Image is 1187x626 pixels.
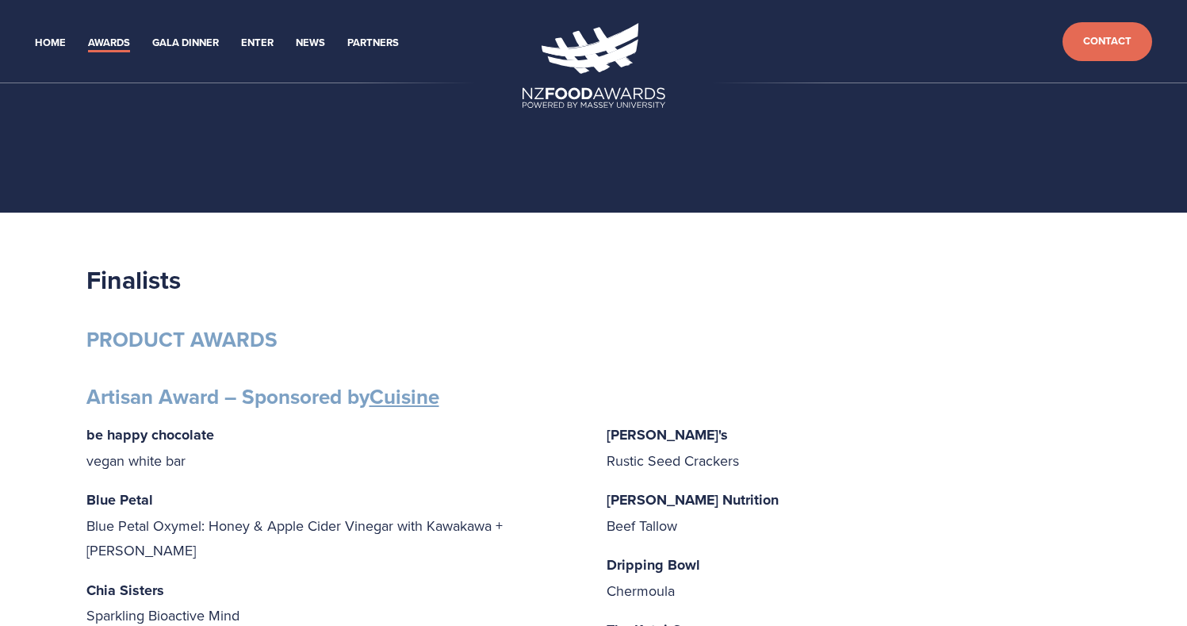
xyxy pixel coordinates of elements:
[370,382,439,412] a: Cuisine
[607,552,1101,603] p: Chermoula
[88,34,130,52] a: Awards
[607,490,779,510] strong: [PERSON_NAME] Nutrition
[607,487,1101,538] p: Beef Tallow
[86,382,439,412] strong: Artisan Award – Sponsored by
[241,34,274,52] a: Enter
[35,34,66,52] a: Home
[152,34,219,52] a: Gala Dinner
[607,422,1101,473] p: Rustic Seed Crackers
[607,424,728,445] strong: [PERSON_NAME]'s
[347,34,399,52] a: Partners
[86,422,581,473] p: vegan white bar
[1063,22,1152,61] a: Contact
[86,261,181,298] strong: Finalists
[296,34,325,52] a: News
[607,555,700,575] strong: Dripping Bowl
[86,325,278,355] strong: PRODUCT AWARDS
[86,490,153,510] strong: Blue Petal
[86,424,214,445] strong: be happy chocolate
[86,580,164,601] strong: Chia Sisters
[86,487,581,563] p: Blue Petal Oxymel: Honey & Apple Cider Vinegar with Kawakawa + [PERSON_NAME]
